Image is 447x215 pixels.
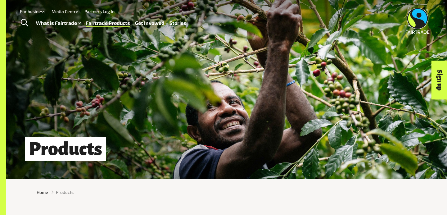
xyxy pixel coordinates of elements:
[56,189,74,195] span: Products
[84,9,115,14] a: Partners Log In
[406,8,430,34] img: Fairtrade Australia New Zealand logo
[20,9,45,14] a: For business
[37,189,48,195] a: Home
[169,19,186,28] a: Stories
[52,9,78,14] a: Media Centre
[135,19,165,28] a: Get Involved
[36,19,81,28] a: What is Fairtrade
[86,19,130,28] a: Fairtrade Products
[17,15,32,31] a: Toggle Search
[25,137,106,161] h1: Products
